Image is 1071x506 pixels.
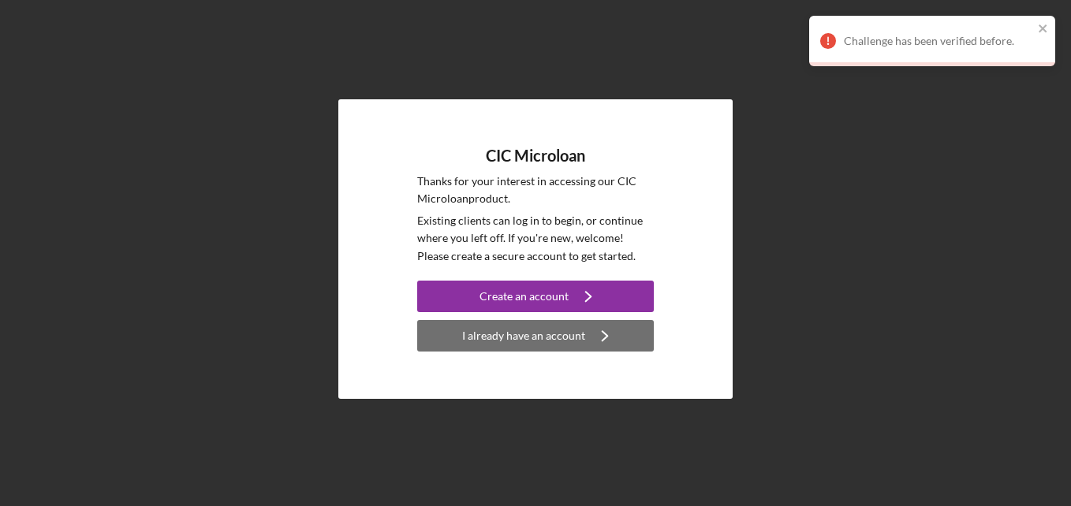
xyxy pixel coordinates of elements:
[417,212,654,265] p: Existing clients can log in to begin, or continue where you left off. If you're new, welcome! Ple...
[462,320,585,352] div: I already have an account
[417,320,654,352] button: I already have an account
[844,35,1033,47] div: Challenge has been verified before.
[417,173,654,208] p: Thanks for your interest in accessing our CIC Microloan product.
[1038,22,1049,37] button: close
[486,147,585,165] h4: CIC Microloan
[417,281,654,312] button: Create an account
[480,281,569,312] div: Create an account
[417,281,654,316] a: Create an account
